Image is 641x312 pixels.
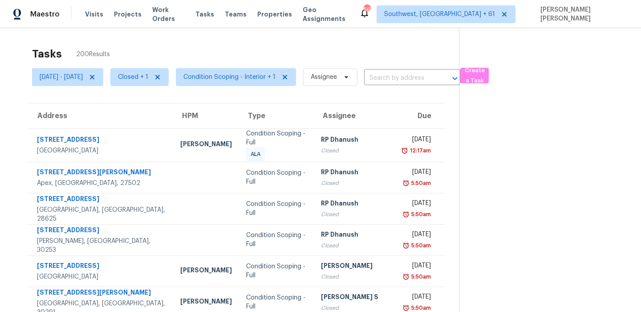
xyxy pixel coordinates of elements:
th: Due [396,103,445,128]
span: Southwest, [GEOGRAPHIC_DATA] + 61 [384,10,495,19]
div: RP Dhanush [321,230,389,241]
span: Maestro [30,10,60,19]
img: Overdue Alarm Icon [402,241,410,250]
span: 200 Results [76,50,110,59]
img: Overdue Alarm Icon [401,146,408,155]
div: 5:50am [410,210,431,219]
div: 5:50am [410,241,431,250]
span: Assignee [311,73,337,82]
div: RP Dhanush [321,168,389,179]
div: 5:50am [410,179,431,188]
div: Condition Scoping - Full [246,262,307,280]
div: Condition Scoping - Full [246,231,307,249]
img: Overdue Alarm Icon [402,179,410,188]
div: Condition Scoping - Full [246,168,307,186]
span: Projects [114,10,142,19]
div: [DATE] [403,199,431,210]
div: [STREET_ADDRESS] [37,226,166,237]
span: Geo Assignments [303,5,349,23]
span: Condition Scoping - Interior + 1 [183,73,276,82]
img: Overdue Alarm Icon [402,210,410,219]
div: 561 [364,5,370,14]
div: [PERSON_NAME] [180,266,232,277]
div: [PERSON_NAME], [GEOGRAPHIC_DATA], 30253 [37,237,166,255]
div: [STREET_ADDRESS] [37,261,166,272]
div: [PERSON_NAME] [180,140,232,151]
div: [STREET_ADDRESS][PERSON_NAME] [37,168,166,179]
div: 12:17am [408,146,431,155]
div: [DATE] [403,135,431,146]
div: [STREET_ADDRESS] [37,135,166,146]
th: Type [239,103,314,128]
div: [GEOGRAPHIC_DATA] [37,272,166,281]
div: [PERSON_NAME] [321,261,389,272]
div: [DATE] [403,292,431,304]
span: ALA [251,150,264,159]
div: Closed [321,210,389,219]
div: Closed [321,179,389,188]
div: [STREET_ADDRESS] [37,194,166,205]
div: [STREET_ADDRESS][PERSON_NAME] [37,288,166,299]
button: Create a Task [460,68,489,83]
div: [DATE] [403,168,431,179]
div: Condition Scoping - Full [246,293,307,311]
div: [DATE] [403,261,431,272]
div: Closed [321,241,389,250]
button: Open [449,72,461,85]
span: [DATE] - [DATE] [40,73,83,82]
div: [PERSON_NAME] S [321,292,389,304]
span: Closed + 1 [118,73,148,82]
th: Assignee [314,103,396,128]
div: Condition Scoping - Full [246,129,307,147]
div: RP Dhanush [321,199,389,210]
input: Search by address [364,71,435,85]
h2: Tasks [32,49,62,58]
div: 5:50am [410,272,431,281]
div: [PERSON_NAME] [180,297,232,308]
div: [DATE] [403,230,431,241]
div: [GEOGRAPHIC_DATA] [37,146,166,155]
th: HPM [173,103,239,128]
div: Condition Scoping - Full [246,200,307,218]
th: Address [28,103,173,128]
span: Visits [85,10,103,19]
span: Properties [257,10,292,19]
img: Overdue Alarm Icon [402,272,410,281]
div: [GEOGRAPHIC_DATA], [GEOGRAPHIC_DATA], 28625 [37,205,166,223]
div: Apex, [GEOGRAPHIC_DATA], 27502 [37,179,166,188]
div: Closed [321,272,389,281]
span: Teams [225,10,247,19]
span: Tasks [195,11,214,17]
div: RP Dhanush [321,135,389,146]
div: Closed [321,146,389,155]
span: Work Orders [152,5,185,23]
span: [PERSON_NAME] [PERSON_NAME] [537,5,628,23]
span: Create a Task [465,66,484,86]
